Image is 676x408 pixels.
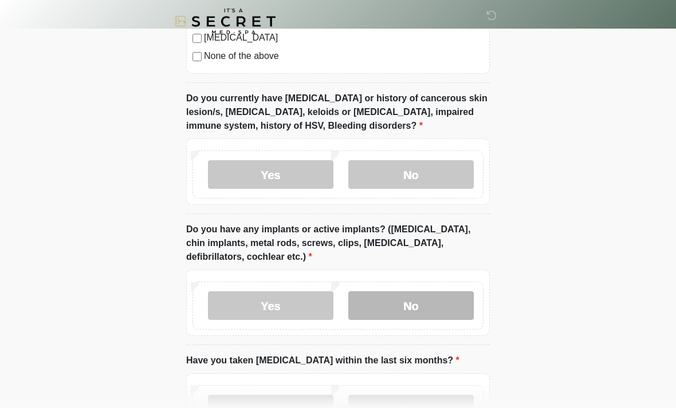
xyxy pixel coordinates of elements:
[186,354,459,368] label: Have you taken [MEDICAL_DATA] within the last six months?
[192,53,202,62] input: None of the above
[186,92,490,133] label: Do you currently have [MEDICAL_DATA] or history of cancerous skin lesion/s, [MEDICAL_DATA], keloi...
[204,50,484,64] label: None of the above
[348,161,474,189] label: No
[186,223,490,264] label: Do you have any implants or active implants? ([MEDICAL_DATA], chin implants, metal rods, screws, ...
[208,292,333,320] label: Yes
[348,292,474,320] label: No
[175,9,276,34] img: It's A Secret Med Spa Logo
[208,161,333,189] label: Yes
